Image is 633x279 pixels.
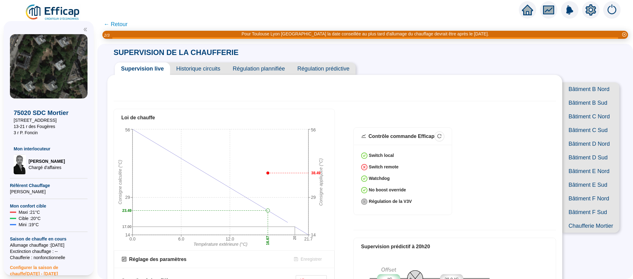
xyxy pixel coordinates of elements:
tspan: 56 [311,127,316,132]
span: close-circle [361,164,367,170]
span: home [522,4,533,16]
span: Mini : 19 °C [19,222,39,228]
strong: Switch remote [369,164,399,169]
img: Chargé d'affaires [14,154,26,174]
div: Loi de chauffe [121,114,327,121]
tspan: 56 [125,127,130,132]
div: Réglage des paramètres [129,256,186,263]
text: 17.00 [122,225,132,229]
span: Allumage chauffage : [DATE] [10,242,88,248]
span: check-circle [361,153,367,159]
span: Bâtiment F Sud [562,205,619,219]
span: Mon interlocuteur [14,146,84,152]
span: close-circle [622,32,626,37]
span: Saison de chauffe en cours [10,236,88,242]
span: check-circle [361,187,367,193]
span: Chargé d'affaires [29,164,65,171]
span: Régulation prédictive [291,62,356,75]
span: Bâtiment B Nord [562,82,619,96]
text: 38.49 [311,171,321,175]
span: Bâtiment C Sud [562,123,619,137]
span: Régulation plannifiée [227,62,291,75]
span: reload [437,134,442,138]
span: Historique circuits [170,62,227,75]
span: ← Retour [104,20,128,29]
span: Supervision live [115,62,170,75]
span: Bâtiment D Sud [562,151,619,164]
tspan: 14 [125,232,130,237]
span: Chaufferie Mortier [562,219,619,233]
span: double-left [83,27,88,32]
span: Bâtiment F Nord [562,192,619,205]
div: Contrôle commande Efficap [369,133,434,140]
span: fund [543,4,554,16]
span: stock [361,134,366,139]
span: Chaufferie : non fonctionnelle [10,254,88,261]
span: Bâtiment E Nord [562,164,619,178]
img: alerts [561,1,578,19]
strong: Switch local [369,153,394,158]
span: Maxi : 21 °C [19,209,40,215]
button: Enregistrer [289,254,327,264]
span: Mon confort cible [10,203,88,209]
span: Bâtiment B Sud [562,96,619,110]
tspan: 21.7 [304,236,312,241]
span: [STREET_ADDRESS] [14,117,84,123]
div: Pour Toulouse Lyon [GEOGRAPHIC_DATA] la date conseillée au plus tard d'allumage du chauffage devr... [242,31,489,37]
span: 3 r P. Foncin [14,130,84,136]
i: 2 / 3 [104,33,110,38]
tspan: Consigne calculée (°C) [118,160,123,204]
strong: No boost override [369,187,406,192]
span: Cible : 20 °C [19,215,41,222]
span: control [122,257,127,262]
span: 75020 SDC Mortier [14,108,84,117]
span: [PERSON_NAME] [29,158,65,164]
span: [PERSON_NAME] [10,189,88,195]
img: efficap energie logo [25,4,81,21]
span: 13-21 r des Fougères [14,123,84,130]
span: check-circle [361,176,367,182]
span: Configurer la saison de chauffe [DATE] - [DATE] [10,261,88,277]
div: Supervision prédictif à 20h20 [361,243,549,250]
img: alerts [603,1,621,19]
span: Bâtiment C Nord [562,110,619,123]
strong: Régulation de la V3V [369,199,412,204]
span: close-circle [361,199,367,205]
span: setting [585,4,596,16]
span: SUPERVISION DE LA CHAUFFERIE [107,48,245,57]
tspan: Consigne appliquée (°C) [318,158,323,206]
tspan: 12.0 [226,236,234,241]
strong: Watchdog [369,176,390,181]
tspan: 6.0 [178,236,184,241]
tspan: 29 [311,195,316,200]
span: Exctinction chauffage : -- [10,248,88,254]
span: Bâtiment E Sud [562,178,619,192]
tspan: Température extérieure (°C) [194,242,248,247]
span: Référent Chauffage [10,182,88,189]
text: 20 [293,236,297,240]
tspan: 29 [125,195,130,200]
tspan: 14 [311,232,316,237]
span: Bâtiment D Nord [562,137,619,151]
text: 16.67 [266,236,270,245]
text: 23.49 [122,208,132,213]
tspan: 0.0 [129,236,136,241]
